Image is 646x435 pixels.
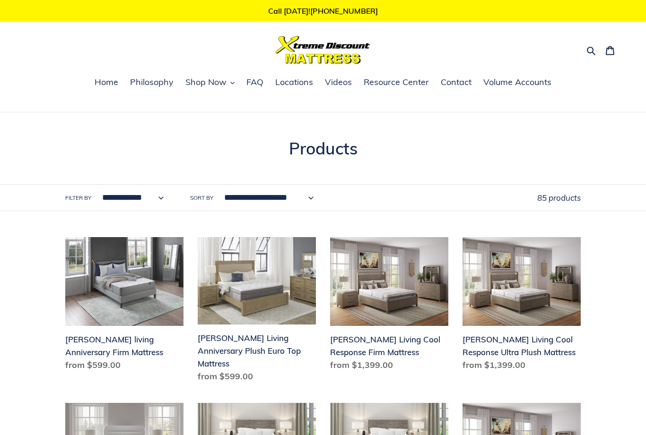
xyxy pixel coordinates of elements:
a: Scott living Anniversary Firm Mattress [65,237,183,375]
a: Scott Living Anniversary Plush Euro Top Mattress [198,237,316,386]
span: Volume Accounts [483,77,551,88]
a: Scott Living Cool Response Firm Mattress [330,237,448,375]
a: Locations [271,76,318,90]
span: Shop Now [185,77,227,88]
span: Videos [325,77,352,88]
span: Philosophy [130,77,174,88]
label: Sort by [190,194,213,202]
a: Resource Center [359,76,434,90]
a: Videos [320,76,357,90]
button: Shop Now [181,76,239,90]
a: Scott Living Cool Response Ultra Plush Mattress [463,237,581,375]
a: FAQ [242,76,268,90]
a: Home [90,76,123,90]
span: Products [289,138,358,159]
span: Contact [441,77,471,88]
span: Home [95,77,118,88]
span: Resource Center [364,77,429,88]
label: Filter by [65,194,91,202]
a: [PHONE_NUMBER] [310,6,378,16]
span: 85 products [537,193,581,203]
a: Philosophy [125,76,178,90]
span: Locations [275,77,313,88]
img: Xtreme Discount Mattress [276,36,370,64]
a: Contact [436,76,476,90]
span: FAQ [246,77,263,88]
a: Volume Accounts [479,76,556,90]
